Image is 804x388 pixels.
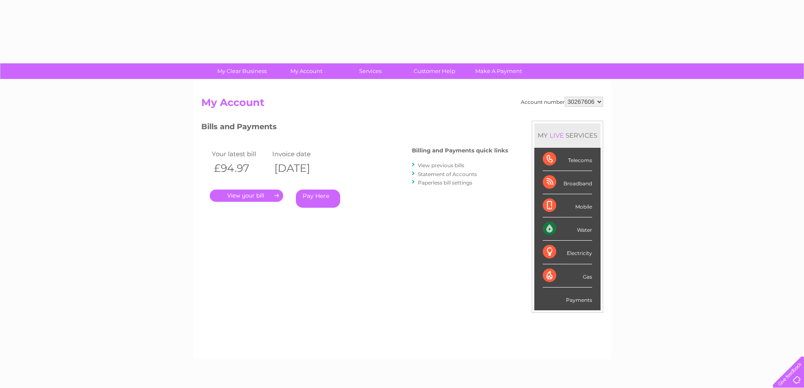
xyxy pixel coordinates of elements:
td: Invoice date [270,148,331,160]
a: Make A Payment [464,63,533,79]
div: Mobile [543,194,592,217]
a: Paperless bill settings [418,179,472,186]
td: Your latest bill [210,148,271,160]
a: View previous bills [418,162,464,168]
div: Account number [521,97,603,107]
div: Water [543,217,592,241]
div: Gas [543,264,592,288]
th: [DATE] [270,160,331,177]
a: Services [336,63,405,79]
a: Pay Here [296,190,340,208]
div: Payments [543,288,592,310]
div: Broadband [543,171,592,194]
div: Telecoms [543,148,592,171]
div: LIVE [548,131,566,139]
h3: Bills and Payments [201,121,508,136]
a: Statement of Accounts [418,171,477,177]
div: Electricity [543,241,592,264]
th: £94.97 [210,160,271,177]
a: . [210,190,283,202]
div: MY SERVICES [534,123,601,147]
a: My Account [271,63,341,79]
a: Customer Help [400,63,469,79]
h2: My Account [201,97,603,113]
h4: Billing and Payments quick links [412,147,508,154]
a: My Clear Business [207,63,277,79]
